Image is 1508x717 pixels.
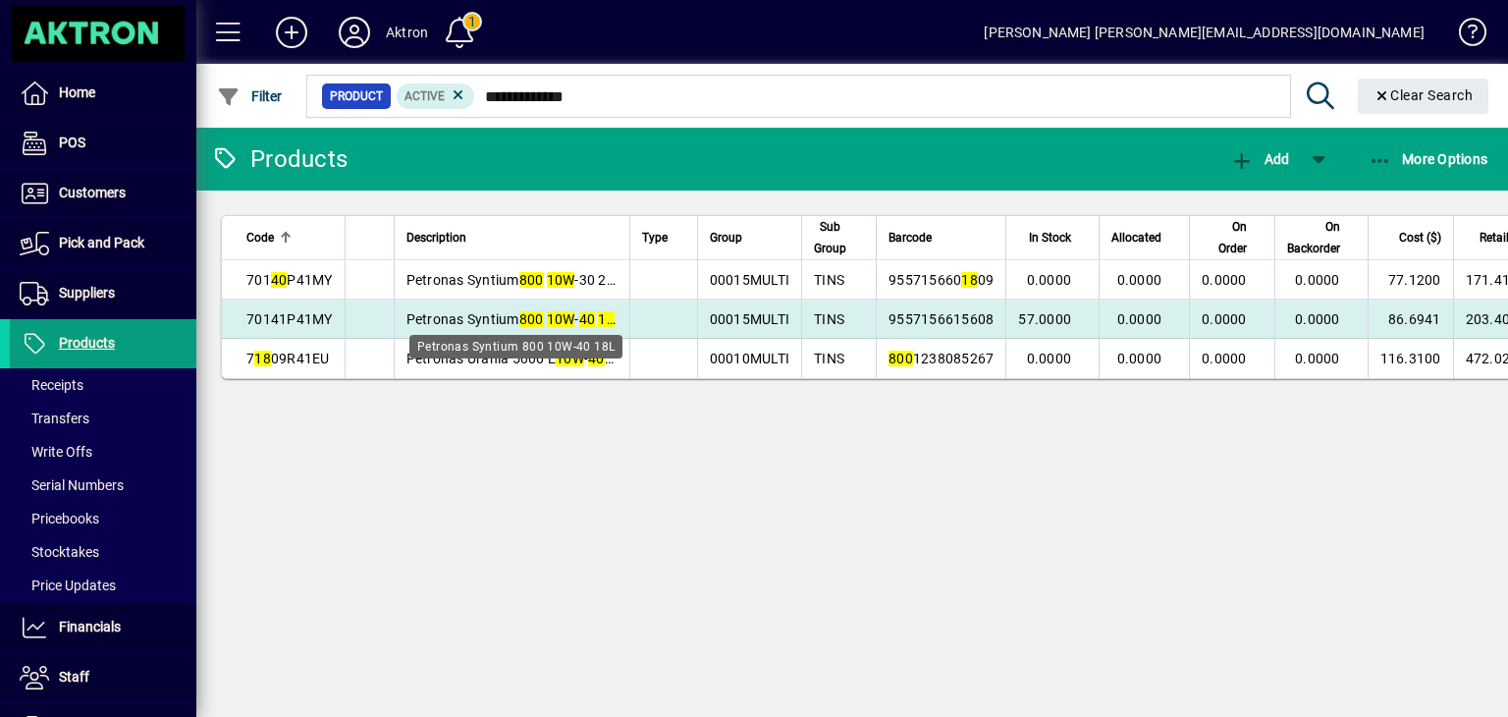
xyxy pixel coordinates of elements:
[323,15,386,50] button: Profile
[984,17,1425,48] div: [PERSON_NAME] [PERSON_NAME][EMAIL_ADDRESS][DOMAIN_NAME]
[212,79,288,114] button: Filter
[1369,151,1488,167] span: More Options
[260,15,323,50] button: Add
[59,84,95,100] span: Home
[1202,351,1247,366] span: 0.0000
[10,219,196,268] a: Pick and Pack
[59,335,115,351] span: Products
[519,272,544,288] em: 800
[1111,227,1179,248] div: Allocated
[961,272,978,288] em: 18
[1230,151,1289,167] span: Add
[59,669,89,685] span: Staff
[10,469,196,502] a: Serial Numbers
[889,351,994,366] span: 1238085267
[406,272,623,288] span: Petronas Syntium -30 20L
[1287,216,1358,259] div: On Backorder
[814,216,864,259] div: Sub Group
[1444,4,1483,68] a: Knowledge Base
[1018,227,1089,248] div: In Stock
[710,311,790,327] span: 00015MULTI
[386,17,428,48] div: Aktron
[889,351,913,366] em: 800
[406,311,623,327] span: Petronas Syntium - L
[20,544,99,560] span: Stocktakes
[598,311,615,327] em: 18
[406,227,466,248] span: Description
[10,435,196,469] a: Write Offs
[406,227,618,248] div: Description
[519,311,544,327] em: 800
[1368,260,1453,300] td: 77.1200
[10,653,196,702] a: Staff
[10,569,196,602] a: Price Updates
[889,311,994,327] span: 9557156615608
[556,351,584,366] em: 10W
[1117,272,1162,288] span: 0.0000
[1373,87,1474,103] span: Clear Search
[814,216,846,259] span: Sub Group
[254,351,271,366] em: 18
[10,69,196,118] a: Home
[246,272,333,288] span: 701 P41MY
[1202,272,1247,288] span: 0.0000
[1111,227,1161,248] span: Allocated
[59,135,85,150] span: POS
[1202,216,1265,259] div: On Order
[10,402,196,435] a: Transfers
[1295,311,1340,327] span: 0.0000
[10,535,196,569] a: Stocktakes
[1368,300,1453,339] td: 86.6941
[1368,339,1453,378] td: 116.3100
[1364,141,1493,177] button: More Options
[1027,272,1072,288] span: 0.0000
[710,227,790,248] div: Group
[10,603,196,652] a: Financials
[889,272,994,288] span: 955715660 09
[59,285,115,301] span: Suppliers
[59,235,144,250] span: Pick and Pack
[10,368,196,402] a: Receipts
[20,444,92,460] span: Write Offs
[1287,216,1340,259] span: On Backorder
[406,351,662,366] span: Petronas Urania 5000 E - CJ-4 20L
[814,311,844,327] span: TINS
[246,311,333,327] span: 70141P41MY
[404,89,445,103] span: Active
[217,88,283,104] span: Filter
[271,272,288,288] em: 40
[409,335,622,358] div: Petronas Syntium 800 10W-40 18L
[10,119,196,168] a: POS
[10,169,196,218] a: Customers
[710,351,790,366] span: 00010MULTI
[1358,79,1489,114] button: Clear
[1202,311,1247,327] span: 0.0000
[1027,351,1072,366] span: 0.0000
[10,502,196,535] a: Pricebooks
[1202,216,1247,259] span: On Order
[397,83,475,109] mat-chip: Activation Status: Active
[889,227,994,248] div: Barcode
[1117,351,1162,366] span: 0.0000
[547,272,575,288] em: 10W
[20,411,89,426] span: Transfers
[642,227,668,248] span: Type
[588,351,605,366] em: 40
[642,227,685,248] div: Type
[20,578,116,593] span: Price Updates
[1117,311,1162,327] span: 0.0000
[814,351,844,366] span: TINS
[330,86,383,106] span: Product
[814,272,844,288] span: TINS
[246,227,333,248] div: Code
[59,619,121,634] span: Financials
[59,185,126,200] span: Customers
[1399,227,1441,248] span: Cost ($)
[889,227,932,248] span: Barcode
[1295,272,1340,288] span: 0.0000
[20,377,83,393] span: Receipts
[579,311,596,327] em: 40
[20,477,124,493] span: Serial Numbers
[246,351,330,366] span: 7 09R41EU
[10,269,196,318] a: Suppliers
